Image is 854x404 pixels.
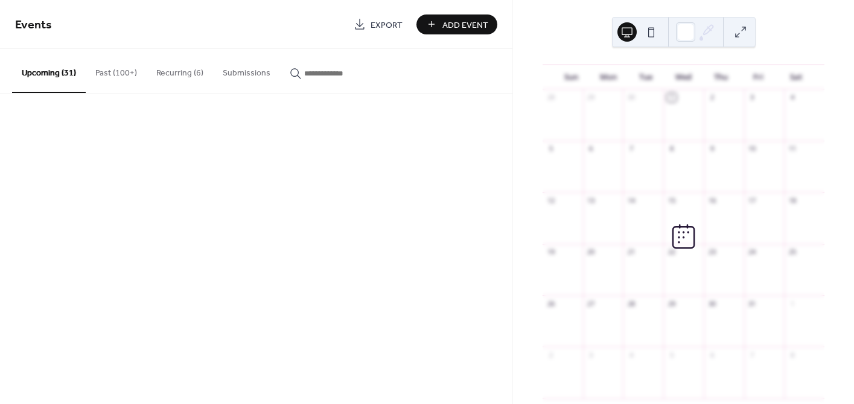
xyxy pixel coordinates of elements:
[788,93,797,102] div: 4
[626,350,636,359] div: 4
[546,144,555,153] div: 5
[667,299,676,308] div: 29
[707,144,716,153] div: 9
[416,14,497,34] button: Add Event
[546,248,555,257] div: 19
[12,49,86,93] button: Upcoming (31)
[626,299,636,308] div: 28
[86,49,147,92] button: Past (100+)
[626,144,636,153] div: 7
[587,93,596,102] div: 29
[587,248,596,257] div: 20
[707,350,716,359] div: 6
[371,19,403,31] span: Export
[707,299,716,308] div: 30
[546,350,555,359] div: 2
[788,144,797,153] div: 11
[707,196,716,205] div: 16
[546,93,555,102] div: 28
[345,14,412,34] a: Export
[15,13,52,37] span: Events
[788,248,797,257] div: 25
[667,196,676,205] div: 15
[707,248,716,257] div: 23
[788,196,797,205] div: 18
[587,299,596,308] div: 27
[626,196,636,205] div: 14
[748,144,757,153] div: 10
[590,65,627,89] div: Mon
[748,350,757,359] div: 7
[748,196,757,205] div: 17
[748,299,757,308] div: 31
[748,93,757,102] div: 3
[664,65,702,89] div: Wed
[740,65,777,89] div: Fri
[213,49,280,92] button: Submissions
[546,196,555,205] div: 12
[587,196,596,205] div: 13
[748,248,757,257] div: 24
[777,65,815,89] div: Sat
[587,144,596,153] div: 6
[667,93,676,102] div: 1
[147,49,213,92] button: Recurring (6)
[627,65,664,89] div: Tue
[707,93,716,102] div: 2
[546,299,555,308] div: 26
[442,19,488,31] span: Add Event
[667,350,676,359] div: 5
[703,65,740,89] div: Thu
[788,350,797,359] div: 8
[667,248,676,257] div: 22
[587,350,596,359] div: 3
[626,248,636,257] div: 21
[667,144,676,153] div: 8
[626,93,636,102] div: 30
[788,299,797,308] div: 1
[552,65,590,89] div: Sun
